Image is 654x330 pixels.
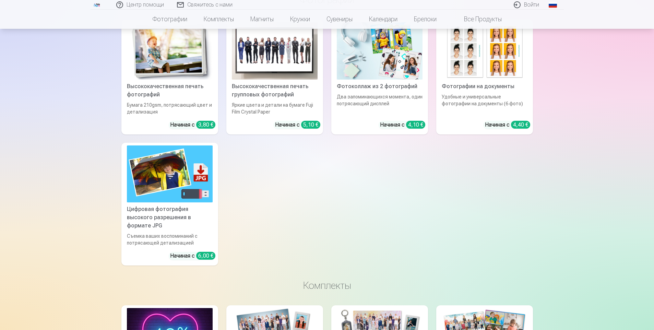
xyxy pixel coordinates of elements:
a: Брелоки [406,10,445,29]
div: Фотоколлаж из 2 фотографий [334,82,425,91]
a: Фотографии на документыФотографии на документыУдобные и универсальные фотографии на документы (6 ... [436,20,533,134]
a: Цифровая фотография высокого разрешения в формате JPGЦифровая фотография высокого разрешения в фо... [121,143,218,266]
div: 6,00 € [196,252,215,260]
div: Начиная с [170,121,215,129]
div: Съемка ваших воспоминаний с потрясающей детализацией [124,233,215,246]
div: Начиная с [380,121,425,129]
img: Высококачественная печать групповых фотографий [232,22,318,80]
a: Комплекты [195,10,242,29]
img: Цифровая фотография высокого разрешения в формате JPG [127,145,213,203]
div: 5,10 € [301,121,320,129]
div: Начиная с [485,121,530,129]
h3: Комплекты [127,279,527,292]
div: Бумага 210gsm, потрясающий цвет и детализация [124,102,215,115]
div: Яркие цвета и детали на бумаге Fuji Film Crystal Paper [229,102,320,115]
div: Начиная с [170,252,215,260]
a: Фотографии [144,10,195,29]
img: Высококачественная печать фотографий [127,22,213,80]
div: Цифровая фотография высокого разрешения в формате JPG [124,205,215,230]
div: Фотографии на документы [439,82,530,91]
a: Сувениры [318,10,361,29]
a: Все продукты [445,10,510,29]
div: Два запоминающихся момента, один потрясающий дисплей [334,93,425,115]
div: 4,40 € [511,121,530,129]
div: 3,80 € [196,121,215,129]
a: Высококачественная печать групповых фотографийВысококачественная печать групповых фотографийЯркие... [226,20,323,134]
div: 4,10 € [406,121,425,129]
a: Кружки [282,10,318,29]
img: Фотографии на документы [442,22,527,80]
img: /fa2 [93,3,101,7]
div: Высококачественная печать фотографий [124,82,215,99]
img: Фотоколлаж из 2 фотографий [337,22,423,80]
a: Календари [361,10,406,29]
div: Начиная с [275,121,320,129]
div: Удобные и универсальные фотографии на документы (6 фото) [439,93,530,115]
a: Фотоколлаж из 2 фотографийФотоколлаж из 2 фотографийДва запоминающихся момента, один потрясающий ... [331,20,428,134]
div: Высококачественная печать групповых фотографий [229,82,320,99]
a: Магниты [242,10,282,29]
a: Высококачественная печать фотографийВысококачественная печать фотографийБумага 210gsm, потрясающи... [121,20,218,134]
